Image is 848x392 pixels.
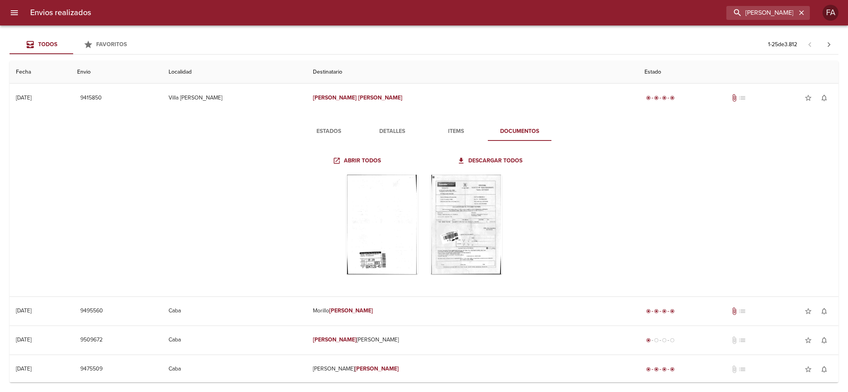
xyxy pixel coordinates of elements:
div: Generado [644,336,676,344]
button: 9509672 [77,333,106,347]
button: Activar notificaciones [816,332,832,348]
span: star_border [804,307,812,315]
span: radio_button_checked [662,96,667,100]
button: menu [5,3,24,22]
div: [DATE] [16,94,31,101]
span: Items [429,127,483,137]
span: Tiene documentos adjuntos [730,307,738,315]
div: [DATE] [16,307,31,314]
em: [PERSON_NAME] [358,94,402,101]
a: Descargar todos [456,154,526,168]
span: radio_button_checked [654,309,659,314]
th: Envio [71,61,162,84]
td: Morillo [307,297,638,326]
span: radio_button_checked [662,367,667,372]
div: [DATE] [16,365,31,372]
span: Todos [38,41,57,48]
button: Agregar a favoritos [800,303,816,319]
span: Favoritos [96,41,127,48]
span: No tiene documentos adjuntos [730,336,738,344]
button: 9475509 [77,362,106,376]
span: notifications_none [820,365,828,373]
td: Villa [PERSON_NAME] [162,84,306,112]
div: Arir imagen [346,175,418,274]
a: Abrir todos [331,154,384,168]
span: radio_button_checked [646,367,651,372]
td: [PERSON_NAME] [307,355,638,384]
button: Activar notificaciones [816,90,832,106]
span: No tiene pedido asociado [738,94,746,102]
span: Descargar todos [459,156,522,166]
span: 9509672 [80,335,103,345]
div: FA [823,5,838,21]
span: notifications_none [820,94,828,102]
td: Caba [162,326,306,355]
span: radio_button_checked [646,309,651,314]
input: buscar [726,6,796,20]
div: Entregado [644,307,676,315]
span: star_border [804,336,812,344]
div: Tabs Envios [10,35,137,54]
th: Localidad [162,61,306,84]
h6: Envios realizados [30,6,91,19]
span: 9415850 [80,93,102,103]
span: 9495560 [80,306,103,316]
th: Estado [638,61,838,84]
em: [PERSON_NAME] [313,94,357,101]
span: radio_button_unchecked [662,338,667,343]
span: No tiene pedido asociado [738,365,746,373]
span: radio_button_checked [646,338,651,343]
span: radio_button_checked [654,367,659,372]
p: 1 - 25 de 3.812 [768,41,797,49]
span: notifications_none [820,307,828,315]
span: Detalles [365,127,419,137]
button: Activar notificaciones [816,303,832,319]
span: radio_button_unchecked [654,338,659,343]
td: Caba [162,355,306,384]
span: radio_button_checked [670,309,675,314]
span: radio_button_checked [654,96,659,100]
button: Agregar a favoritos [800,90,816,106]
button: 9415850 [77,91,105,105]
span: radio_button_unchecked [670,338,675,343]
span: radio_button_checked [662,309,667,314]
span: notifications_none [820,336,828,344]
button: Activar notificaciones [816,361,832,377]
em: [PERSON_NAME] [355,365,399,372]
span: 9475509 [80,364,103,374]
span: No tiene documentos adjuntos [730,365,738,373]
span: Documentos [493,127,547,137]
span: Abrir todos [334,156,381,166]
div: Entregado [644,94,676,102]
button: Agregar a favoritos [800,361,816,377]
span: No tiene pedido asociado [738,336,746,344]
div: Tabs detalle de guia [297,122,551,141]
div: [DATE] [16,336,31,343]
span: star_border [804,365,812,373]
button: Agregar a favoritos [800,332,816,348]
td: Caba [162,297,306,326]
td: [PERSON_NAME] [307,326,638,355]
th: Fecha [10,61,71,84]
span: star_border [804,94,812,102]
span: Tiene documentos adjuntos [730,94,738,102]
em: [PERSON_NAME] [313,336,357,343]
button: 9495560 [77,304,106,318]
span: Estados [302,127,356,137]
span: radio_button_checked [670,367,675,372]
div: Arir imagen [431,175,502,274]
span: radio_button_checked [646,96,651,100]
em: [PERSON_NAME] [329,307,373,314]
span: No tiene pedido asociado [738,307,746,315]
th: Destinatario [307,61,638,84]
span: radio_button_checked [670,96,675,100]
div: Entregado [644,365,676,373]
